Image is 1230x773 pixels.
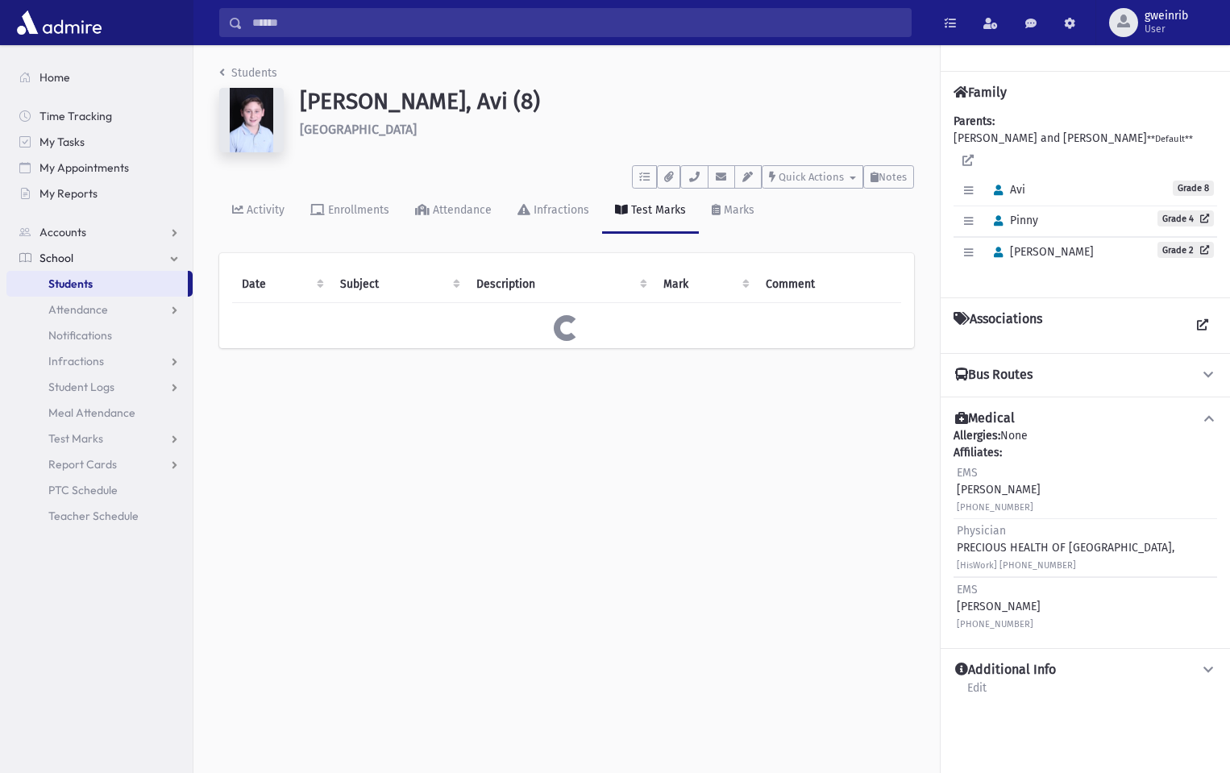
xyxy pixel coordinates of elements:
span: Time Tracking [39,109,112,123]
h6: [GEOGRAPHIC_DATA] [300,122,914,137]
th: Subject [330,266,466,303]
a: Teacher Schedule [6,503,193,529]
button: Bus Routes [954,367,1217,384]
a: Notifications [6,322,193,348]
span: Grade 8 [1173,181,1214,196]
span: Home [39,70,70,85]
a: Attendance [6,297,193,322]
a: Home [6,64,193,90]
a: Students [219,66,277,80]
div: [PERSON_NAME] [957,581,1041,632]
div: Enrollments [325,203,389,217]
span: Report Cards [48,457,117,472]
h4: Additional Info [955,662,1056,679]
h4: Bus Routes [955,367,1033,384]
a: Marks [699,189,767,234]
a: Infractions [6,348,193,374]
input: Search [243,8,911,37]
button: Medical [954,410,1217,427]
span: Test Marks [48,431,103,446]
a: Grade 2 [1157,242,1214,258]
span: Quick Actions [779,171,844,183]
a: Time Tracking [6,103,193,129]
div: Marks [721,203,754,217]
div: [PERSON_NAME] [957,464,1041,515]
a: Grade 4 [1157,210,1214,226]
a: Students [6,271,188,297]
small: [PHONE_NUMBER] [957,619,1033,630]
a: PTC Schedule [6,477,193,503]
a: View all Associations [1188,311,1217,340]
span: [PERSON_NAME] [987,245,1094,259]
a: My Appointments [6,155,193,181]
th: Date [232,266,330,303]
span: Attendance [48,302,108,317]
span: Accounts [39,225,86,239]
div: [PERSON_NAME] and [PERSON_NAME] [954,113,1217,285]
small: [HisWork] [PHONE_NUMBER] [957,560,1076,571]
a: Accounts [6,219,193,245]
a: Student Logs [6,374,193,400]
button: Quick Actions [762,165,863,189]
span: Meal Attendance [48,405,135,420]
span: Students [48,276,93,291]
h4: Associations [954,311,1042,340]
span: Avi [987,183,1025,197]
span: Teacher Schedule [48,509,139,523]
span: Student Logs [48,380,114,394]
a: Test Marks [6,426,193,451]
a: Activity [219,189,297,234]
span: Notifications [48,328,112,343]
a: Test Marks [602,189,699,234]
span: School [39,251,73,265]
button: Notes [863,165,914,189]
span: Infractions [48,354,104,368]
button: Additional Info [954,662,1217,679]
a: Edit [966,679,987,708]
b: Parents: [954,114,995,128]
h1: [PERSON_NAME], Avi (8) [300,88,914,115]
b: Allergies: [954,429,1000,443]
span: PTC Schedule [48,483,118,497]
img: AdmirePro [13,6,106,39]
th: Mark [654,266,757,303]
h4: Family [954,85,1007,100]
small: [PHONE_NUMBER] [957,502,1033,513]
th: Description [467,266,654,303]
span: Pinny [987,214,1038,227]
h4: Medical [955,410,1015,427]
span: My Tasks [39,135,85,149]
span: EMS [957,583,978,596]
span: User [1145,23,1188,35]
div: None [954,427,1217,635]
a: My Reports [6,181,193,206]
span: My Reports [39,186,98,201]
span: My Appointments [39,160,129,175]
a: Report Cards [6,451,193,477]
th: Comment [756,266,901,303]
div: Test Marks [628,203,686,217]
span: gweinrib [1145,10,1188,23]
div: PRECIOUS HEALTH OF [GEOGRAPHIC_DATA], [957,522,1174,573]
a: Attendance [402,189,505,234]
b: Affiliates: [954,446,1002,459]
a: Enrollments [297,189,402,234]
span: Notes [879,171,907,183]
span: EMS [957,466,978,480]
nav: breadcrumb [219,64,277,88]
span: Physician [957,524,1006,538]
div: Activity [243,203,285,217]
div: Infractions [530,203,589,217]
a: School [6,245,193,271]
a: Meal Attendance [6,400,193,426]
div: Attendance [430,203,492,217]
a: Infractions [505,189,602,234]
a: My Tasks [6,129,193,155]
